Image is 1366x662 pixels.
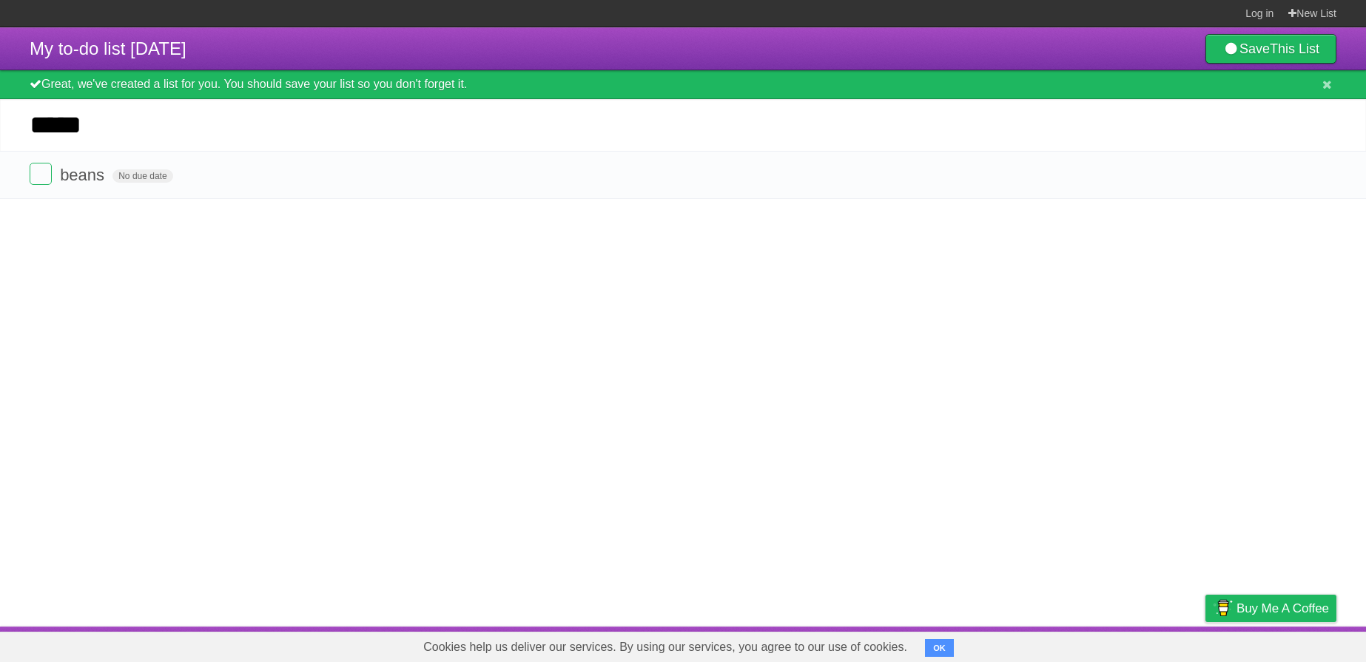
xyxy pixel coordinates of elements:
[1186,630,1225,658] a: Privacy
[30,163,52,185] label: Done
[1213,595,1233,621] img: Buy me a coffee
[1057,630,1117,658] a: Developers
[1136,630,1168,658] a: Terms
[60,166,108,184] span: beans
[1009,630,1040,658] a: About
[1243,630,1336,658] a: Suggest a feature
[1237,595,1329,621] span: Buy me a coffee
[1270,41,1319,56] b: This List
[1205,595,1336,622] a: Buy me a coffee
[1205,34,1336,64] a: SaveThis List
[30,38,186,58] span: My to-do list [DATE]
[112,169,172,183] span: No due date
[408,632,922,662] span: Cookies help us deliver our services. By using our services, you agree to our use of cookies.
[925,639,954,657] button: OK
